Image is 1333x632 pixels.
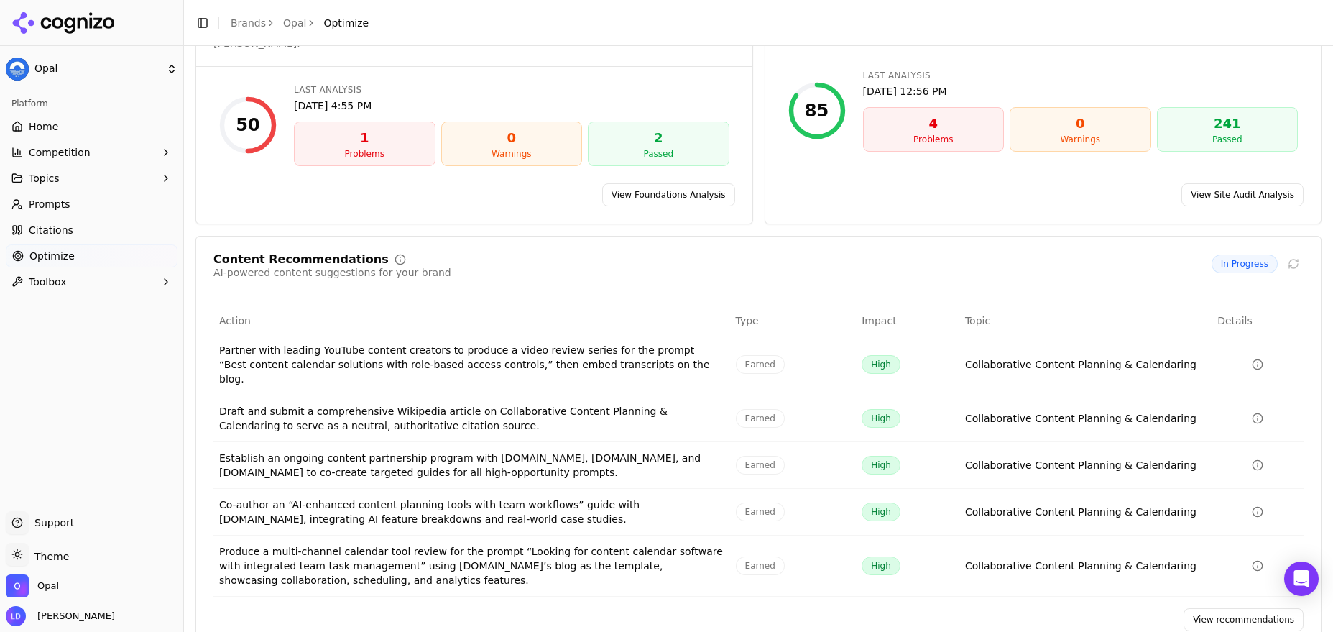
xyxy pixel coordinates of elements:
a: View Foundations Analysis [602,183,735,206]
span: High [862,557,900,575]
div: Topic [965,313,1206,328]
img: Opal [6,58,29,81]
span: Support [29,516,74,530]
span: High [862,456,900,475]
div: Establish an ongoing content partnership program with [DOMAIN_NAME], [DOMAIN_NAME], and [DOMAIN_N... [219,451,724,480]
span: High [862,409,900,428]
span: Earned [736,456,785,475]
div: 2 [594,128,723,148]
div: 85 [805,99,829,122]
div: 1 [300,128,429,148]
a: Prompts [6,193,177,216]
div: Type [736,313,851,328]
a: Collaborative Content Planning & Calendaring [965,357,1196,372]
div: Action [219,313,724,328]
nav: breadcrumb [231,16,369,30]
div: Content Recommendations [213,254,389,265]
span: In Progress [1212,255,1278,273]
div: Last Analysis [294,84,729,96]
div: Warnings [448,148,576,160]
div: Last Analysis [863,70,1299,81]
span: Earned [736,409,785,428]
span: Competition [29,145,91,160]
a: Collaborative Content Planning & Calendaring [965,559,1196,573]
button: Toolbox [6,270,177,293]
div: Details [1217,313,1298,328]
a: Collaborative Content Planning & Calendaring [965,411,1196,426]
a: Home [6,115,177,138]
span: Prompts [29,197,70,211]
a: Opal [283,16,306,30]
div: Passed [594,148,723,160]
button: Competition [6,141,177,164]
span: High [862,503,900,521]
div: 4 [870,114,998,134]
span: Earned [736,355,785,374]
a: View Site Audit Analysis [1181,183,1304,206]
a: Collaborative Content Planning & Calendaring [965,458,1196,472]
div: 241 [1163,114,1292,134]
div: [DATE] 4:55 PM [294,99,729,113]
button: Open user button [6,606,115,626]
span: Opal [37,580,59,592]
span: High [862,355,900,374]
span: Optimize [29,249,75,263]
span: Home [29,119,58,134]
button: Topics [6,167,177,190]
div: Data table [213,308,1304,597]
span: Toolbox [29,275,67,289]
a: Brands [231,17,266,29]
a: Citations [6,219,177,242]
span: Citations [29,223,73,237]
span: Earned [736,503,785,521]
span: Theme [29,551,69,562]
a: View recommendations [1184,608,1304,631]
span: [PERSON_NAME] [32,610,115,623]
div: Draft and submit a comprehensive Wikipedia article on Collaborative Content Planning & Calendarin... [219,404,724,433]
div: 0 [1016,114,1145,134]
div: Problems [300,148,429,160]
div: [DATE] 12:56 PM [863,84,1299,99]
div: 50 [236,114,259,137]
span: Topics [29,171,60,186]
img: Opal [6,574,29,597]
div: Produce a multi-channel calendar tool review for the prompt “Looking for content calendar softwar... [219,544,724,587]
div: Impact [862,313,954,328]
a: Collaborative Content Planning & Calendaring [965,505,1196,519]
div: Partner with leading YouTube content creators to produce a video review series for the prompt “Be... [219,343,724,386]
div: Co-author an “AI-enhanced content planning tools with team workflows” guide with [DOMAIN_NAME], i... [219,498,724,526]
div: AI-powered content suggestions for your brand [213,265,451,280]
span: Opal [34,63,160,75]
img: Lee Dussinger [6,606,26,626]
div: Platform [6,92,177,115]
div: Passed [1163,134,1292,145]
a: Optimize [6,244,177,267]
div: Open Intercom Messenger [1284,562,1319,596]
span: Earned [736,557,785,575]
button: Open organization switcher [6,574,59,597]
div: 0 [448,128,576,148]
span: Optimize [323,16,369,30]
div: Warnings [1016,134,1145,145]
div: Problems [870,134,998,145]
